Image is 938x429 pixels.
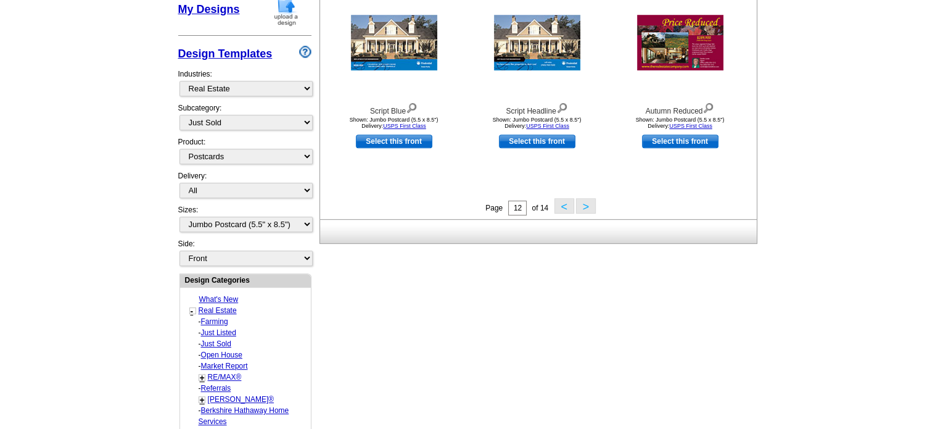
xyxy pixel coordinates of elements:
[406,100,418,114] img: view design details
[485,204,503,212] span: Page
[554,198,574,214] button: <
[691,142,938,429] iframe: LiveChat chat widget
[189,360,310,372] div: -
[637,15,723,70] img: Autumn Reduced
[178,62,311,102] div: Industries:
[469,117,605,129] div: Shown: Jumbo Postcard (5.5 x 8.5") Delivery:
[612,117,748,129] div: Shown: Jumbo Postcard (5.5 x 8.5") Delivery:
[469,100,605,117] div: Script Headline
[178,136,311,170] div: Product:
[178,3,240,15] a: My Designs
[208,395,274,404] a: [PERSON_NAME]®
[326,117,462,129] div: Shown: Jumbo Postcard (5.5 x 8.5") Delivery:
[383,123,426,129] a: USPS First Class
[556,100,568,114] img: view design details
[180,274,311,286] div: Design Categories
[201,351,242,359] a: Open House
[356,135,432,148] a: use this design
[499,135,575,148] a: use this design
[178,48,273,60] a: Design Templates
[178,102,311,136] div: Subcategory:
[200,373,205,383] a: +
[189,316,310,327] div: -
[612,100,748,117] div: Autumn Reduced
[702,100,714,114] img: view design details
[178,204,311,238] div: Sizes:
[189,405,310,427] div: -
[199,295,239,304] a: What's New
[494,15,580,70] img: Script Headline
[191,306,194,316] a: -
[201,362,248,370] a: Market Report
[299,46,311,58] img: design-wizard-help-icon.png
[526,123,569,129] a: USPS First Class
[532,204,548,212] span: of 14
[199,406,289,426] a: Berkshire Hathaway Home Services
[201,317,228,326] a: Farming
[189,383,310,394] div: -
[200,395,205,405] a: +
[178,238,311,267] div: Side:
[642,135,718,148] a: use this design
[576,198,596,214] button: >
[669,123,712,129] a: USPS First Class
[201,339,231,348] a: Just Sold
[178,170,311,204] div: Delivery:
[189,327,310,338] div: -
[201,384,231,393] a: Referrals
[201,328,236,337] a: Just Listed
[208,373,242,381] a: RE/MAX®
[351,15,437,70] img: Script Blue
[199,306,237,315] a: Real Estate
[326,100,462,117] div: Script Blue
[189,349,310,360] div: -
[189,338,310,349] div: -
